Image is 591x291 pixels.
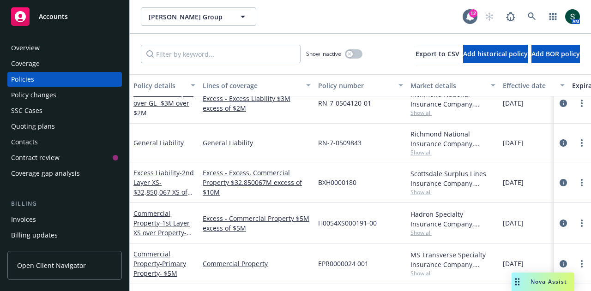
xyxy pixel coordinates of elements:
[499,74,568,96] button: Effective date
[576,218,587,229] a: more
[11,228,58,243] div: Billing updates
[11,72,34,87] div: Policies
[7,56,122,71] a: Coverage
[469,9,477,18] div: 12
[11,150,60,165] div: Contract review
[7,4,122,30] a: Accounts
[203,94,311,113] a: Excess - Excess Liability $3M excess of $2M
[410,89,495,109] div: Richmond National Insurance Company, Richmond National Group, Inc., Risk Placement Services, Inc....
[318,138,362,148] span: RN-7-0509843
[565,9,580,24] img: photo
[410,269,495,277] span: Show all
[11,119,55,134] div: Quoting plans
[531,278,567,285] span: Nova Assist
[149,12,229,22] span: [PERSON_NAME] Group
[410,129,495,148] div: Richmond National Insurance Company, Richmond National Group, Inc., Risk Placement Services, Inc....
[133,81,185,90] div: Policy details
[314,74,407,96] button: Policy number
[7,41,122,55] a: Overview
[11,41,40,55] div: Overview
[416,45,459,63] button: Export to CSV
[512,273,574,291] button: Nova Assist
[410,169,495,188] div: Scottsdale Surplus Lines Insurance Company, Scottsdale Insurance Company (Nationwide), Amwins
[11,56,40,71] div: Coverage
[39,13,68,20] span: Accounts
[558,137,569,148] a: circleInformation
[318,218,377,228] span: H0054XS000191-00
[558,177,569,188] a: circleInformation
[503,218,524,228] span: [DATE]
[501,7,520,26] a: Report a Bug
[133,89,193,117] a: General Liability
[133,138,184,147] a: General Liability
[503,259,524,268] span: [DATE]
[318,98,371,108] span: RN-7-0504120-01
[203,138,311,148] a: General Liability
[7,199,122,208] div: Billing
[130,74,199,96] button: Policy details
[410,188,495,196] span: Show all
[199,74,314,96] button: Lines of coverage
[141,7,256,26] button: [PERSON_NAME] Group
[576,137,587,148] a: more
[318,259,368,268] span: EPR0000024 001
[133,249,186,278] a: Commercial Property
[503,178,524,187] span: [DATE]
[576,98,587,109] a: more
[416,49,459,58] span: Export to CSV
[7,88,122,102] a: Policy changes
[306,50,341,58] span: Show inactive
[410,209,495,229] div: Hadron Specialty Insurance Company, Hadron Holdings, LP, Amwins
[503,81,555,90] div: Effective date
[558,98,569,109] a: circleInformation
[7,150,122,165] a: Contract review
[133,259,186,278] span: - Primary Property- $5M
[410,81,485,90] div: Market details
[503,98,524,108] span: [DATE]
[410,109,495,117] span: Show all
[7,103,122,118] a: SSC Cases
[11,135,38,149] div: Contacts
[503,138,524,148] span: [DATE]
[410,148,495,156] span: Show all
[133,219,192,247] span: - 1st Layer XS over Property- $5M over $5M
[203,168,311,197] a: Excess - Excess, Commercial Property $32.850067M excess of $10M
[203,259,311,268] a: Commercial Property
[523,7,541,26] a: Search
[203,214,311,233] a: Excess - Commercial Property $5M excess of $5M
[141,45,301,63] input: Filter by keyword...
[576,177,587,188] a: more
[7,228,122,243] a: Billing updates
[7,212,122,227] a: Invoices
[410,229,495,237] span: Show all
[318,81,393,90] div: Policy number
[463,49,528,58] span: Add historical policy
[7,72,122,87] a: Policies
[11,103,42,118] div: SSC Cases
[318,178,356,187] span: BXH0000180
[133,209,190,247] a: Commercial Property
[480,7,499,26] a: Start snowing
[7,119,122,134] a: Quoting plans
[544,7,562,26] a: Switch app
[11,212,36,227] div: Invoices
[17,261,86,270] span: Open Client Navigator
[133,89,193,117] span: - XS over GL- $3M over $2M
[558,218,569,229] a: circleInformation
[463,45,528,63] button: Add historical policy
[410,250,495,269] div: MS Transverse Specialty Insurance Company, Transverse Insurance Company, Amwins
[133,168,194,206] span: - 2nd Layer XS- $32,850,067 XS of $10M
[531,45,580,63] button: Add BOR policy
[11,166,80,181] div: Coverage gap analysis
[7,135,122,149] a: Contacts
[133,168,194,206] a: Excess Liability
[11,88,56,102] div: Policy changes
[576,258,587,269] a: more
[512,273,523,291] div: Drag to move
[558,258,569,269] a: circleInformation
[7,166,122,181] a: Coverage gap analysis
[407,74,499,96] button: Market details
[203,81,301,90] div: Lines of coverage
[531,49,580,58] span: Add BOR policy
